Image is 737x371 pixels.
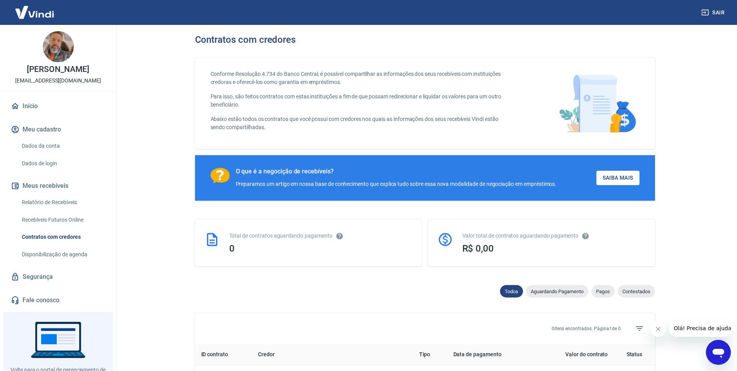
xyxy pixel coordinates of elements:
[552,325,621,332] p: 0 itens encontrados. Página 1 de 0
[500,285,523,297] div: Todos
[582,232,589,240] svg: O valor comprometido não se refere a pagamentos pendentes na Vindi e sim como garantia a outras i...
[236,168,557,175] div: O que é a negocição de recebíveis?
[413,344,447,365] th: Tipo
[252,344,413,365] th: Credor
[211,115,511,131] p: Abaixo estão todos os contratos que você possui com credores nos quais as informações dos seus re...
[19,229,107,245] a: Contratos com credores
[555,70,639,136] img: main-image.9f1869c469d712ad33ce.png
[526,285,588,297] div: Aguardando Pagamento
[336,232,343,240] svg: Esses contratos não se referem à Vindi, mas sim a outras instituições.
[618,285,655,297] div: Contestados
[5,5,65,12] span: Olá! Precisa de ajuda?
[195,344,252,365] th: ID contrato
[462,243,494,254] span: R$ 0,00
[618,289,655,294] span: Contestados
[19,247,107,262] a: Disponibilização de agenda
[43,31,74,62] img: 89a64dea-b5d6-4b00-99ec-27c901171300.jpeg
[229,243,413,254] div: 0
[700,5,728,20] button: Sair
[669,320,731,337] iframe: Mensagem da empresa
[447,344,535,365] th: Data de pagamento
[462,232,646,240] div: Valor total de contratos aguardando pagamento
[591,285,615,297] div: Pagos
[9,268,107,285] a: Segurança
[195,34,296,45] h3: Contratos com credores
[500,289,523,294] span: Todos
[19,138,107,154] a: Dados da conta
[9,0,60,24] img: Vindi
[19,194,107,210] a: Relatório de Recebíveis
[19,212,107,228] a: Recebíveis Futuros Online
[706,340,731,365] iframe: Botão para abrir a janela de mensagens
[211,93,511,109] p: Para isso, são feitos contratos com estas instituições a fim de que possam redirecionar e liquida...
[9,121,107,138] button: Meu cadastro
[630,319,649,338] span: Filtros
[19,156,107,171] a: Dados de login
[9,98,107,115] a: Início
[650,321,666,337] iframe: Fechar mensagem
[535,344,614,365] th: Valor do contrato
[15,77,101,85] p: [EMAIL_ADDRESS][DOMAIN_NAME]
[9,177,107,194] button: Meus recebíveis
[596,171,639,185] a: Saiba Mais
[591,289,615,294] span: Pagos
[211,168,230,184] img: Ícone com um ponto de interrogação.
[211,70,511,86] p: Conforme Resolução 4.734 do Banco Central, é possível compartilhar as informações dos seus recebí...
[9,292,107,309] a: Fale conosco
[229,232,413,240] div: Total de contratos aguardando pagamento
[236,180,557,188] div: Preparamos um artigo em nossa base de conhecimento que explica tudo sobre essa nova modalidade de...
[526,289,588,294] span: Aguardando Pagamento
[27,65,89,73] p: [PERSON_NAME]
[614,344,655,365] th: Status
